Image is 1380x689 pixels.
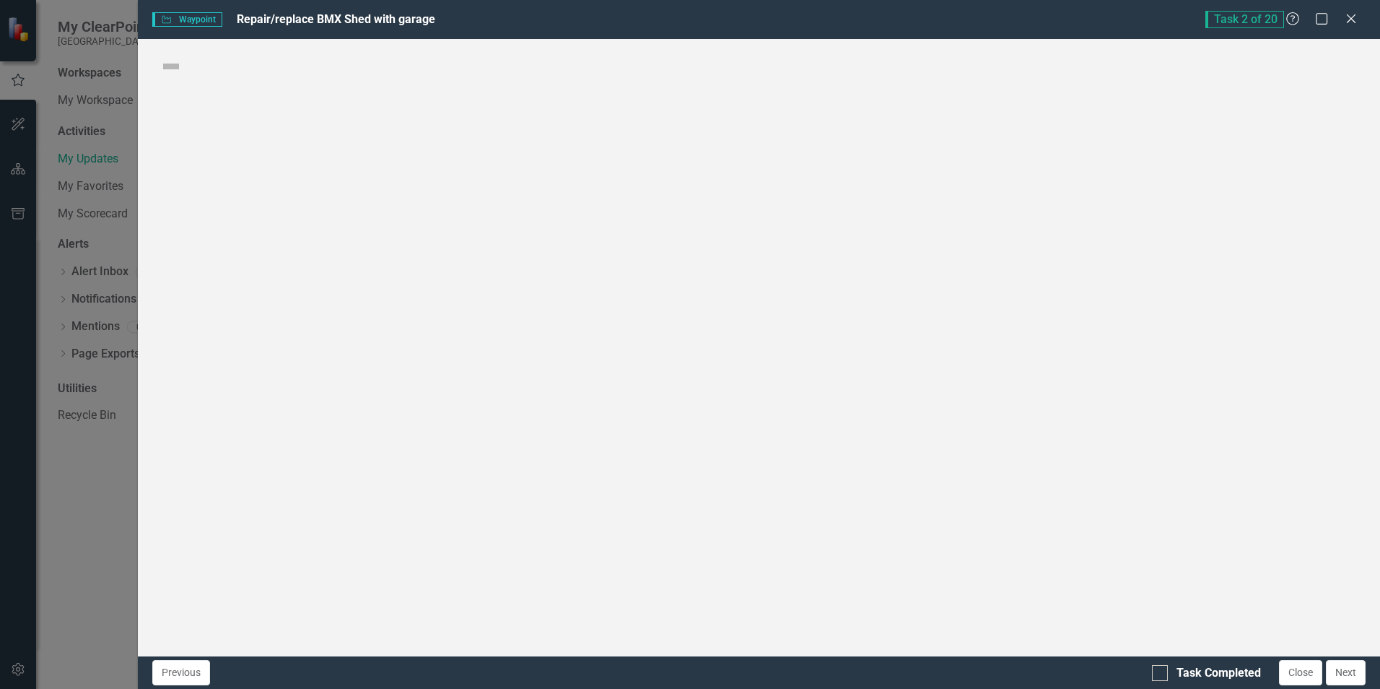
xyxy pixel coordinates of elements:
button: Previous [152,660,210,685]
img: Not Defined [160,55,183,78]
button: Next [1326,660,1366,685]
span: Waypoint [152,12,222,27]
span: Repair/replace BMX Shed with garage [237,12,435,26]
span: Task 2 of 20 [1205,11,1284,28]
button: Close [1279,660,1322,685]
div: Task Completed [1176,665,1261,682]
